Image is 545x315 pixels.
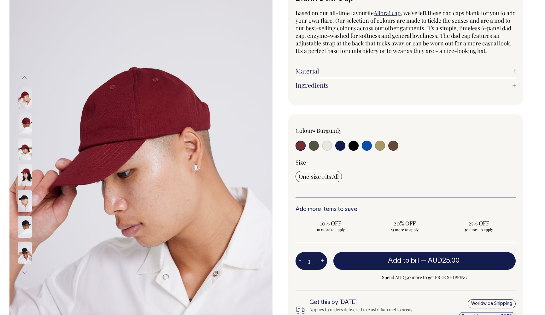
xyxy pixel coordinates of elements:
a: Ingredients [296,81,516,89]
span: AUD25.00 [428,258,460,264]
button: Add to bill —AUD25.00 [333,252,516,270]
a: Material [296,67,516,75]
img: burgundy [18,138,32,160]
input: 25% OFF 50 more to apply [443,218,514,234]
span: 25% OFF [447,219,511,227]
input: 20% OFF 25 more to apply [370,218,440,234]
span: Add to bill [388,258,419,264]
span: 20% OFF [373,219,437,227]
div: Size [296,159,516,166]
img: black [18,190,32,212]
span: Based on our all-time favourite [296,9,374,17]
span: • [313,127,315,134]
span: 10 more to apply [299,227,363,232]
span: 10% OFF [299,219,363,227]
h6: Get this by [DATE] [309,300,416,306]
input: 10% OFF 10 more to apply [296,218,366,234]
div: Colour [296,127,384,134]
button: Next [20,265,29,280]
span: — [420,258,461,264]
img: black [18,242,32,264]
span: , we've left these dad caps blank for you to add your own flare. Our selection of colours are mad... [296,9,516,55]
button: Previous [20,71,29,85]
h6: Add more items to save [296,207,516,213]
img: burgundy [18,164,32,186]
label: Burgundy [317,127,342,134]
button: - [296,255,304,267]
img: burgundy [18,86,32,108]
span: Spend AUD350 more to get FREE SHIPPING [333,274,516,281]
button: + [317,255,327,267]
span: 50 more to apply [447,227,511,232]
input: One Size Fits All [296,171,342,182]
img: black [18,216,32,238]
span: 25 more to apply [373,227,437,232]
a: Allora! cap [374,9,401,17]
img: burgundy [18,112,32,134]
span: One Size Fits All [299,173,339,180]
